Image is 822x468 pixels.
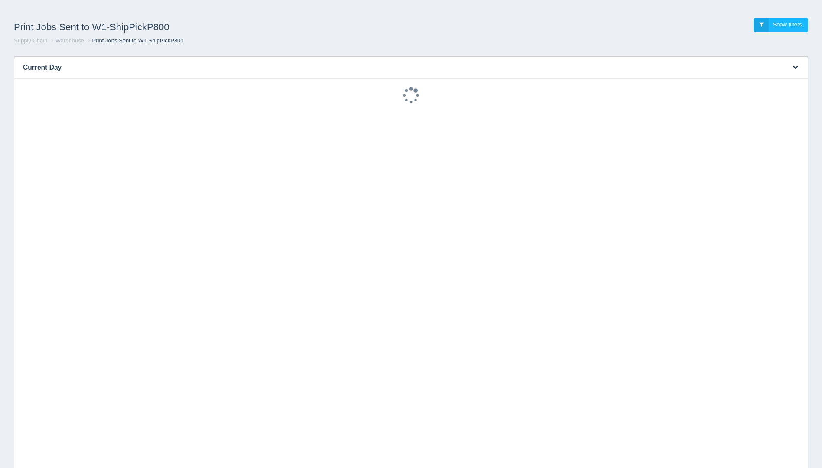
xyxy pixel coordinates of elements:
[754,18,808,32] a: Show filters
[14,57,781,78] h3: Current Day
[773,21,802,28] span: Show filters
[14,37,47,44] a: Supply Chain
[55,37,84,44] a: Warehouse
[14,18,411,37] h1: Print Jobs Sent to W1-ShipPickP800
[86,37,184,45] li: Print Jobs Sent to W1-ShipPickP800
